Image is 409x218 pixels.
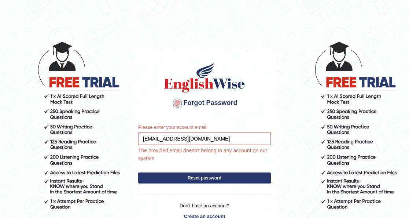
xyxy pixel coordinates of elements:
[163,61,246,94] img: English Wise
[138,172,271,184] button: Reset password
[131,147,271,162] p: The provided email doesn't belong to any account on our system
[172,99,237,106] span: Forgot Password
[138,202,271,209] p: Don't have an account?
[138,124,206,131] label: Please enter your account email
